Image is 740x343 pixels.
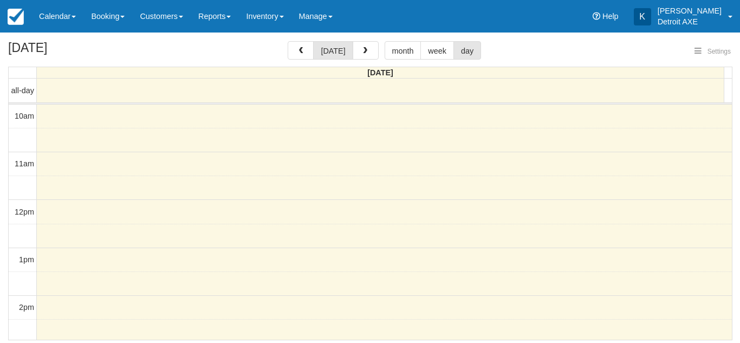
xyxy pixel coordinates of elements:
span: Settings [707,48,731,55]
button: month [385,41,421,60]
img: checkfront-main-nav-mini-logo.png [8,9,24,25]
div: K [634,8,651,25]
span: 10am [15,112,34,120]
span: 11am [15,159,34,168]
span: [DATE] [367,68,393,77]
span: 2pm [19,303,34,312]
span: all-day [11,86,34,95]
button: [DATE] [313,41,353,60]
button: day [453,41,481,60]
i: Help [593,12,600,20]
p: Detroit AXE [658,16,722,27]
h2: [DATE] [8,41,145,61]
button: Settings [688,44,737,60]
p: [PERSON_NAME] [658,5,722,16]
button: week [420,41,454,60]
span: 12pm [15,208,34,216]
span: 1pm [19,255,34,264]
span: Help [602,12,619,21]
